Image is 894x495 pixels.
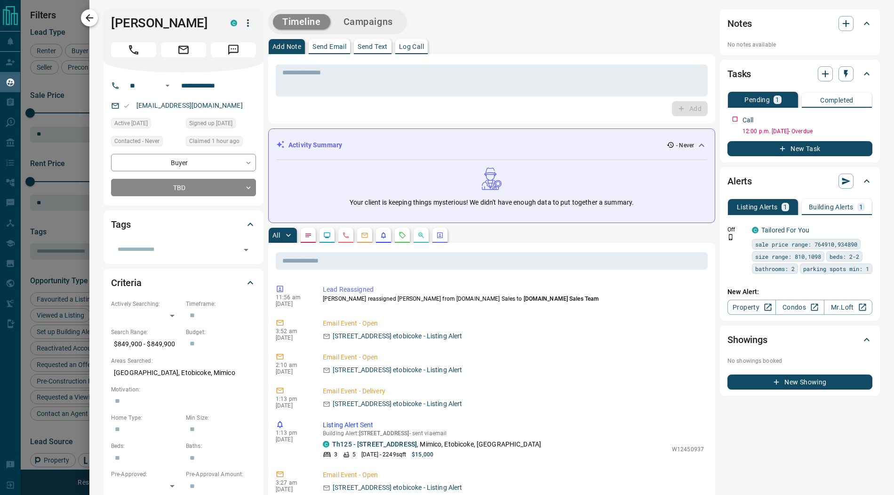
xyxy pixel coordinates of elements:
[111,414,181,422] p: Home Type:
[276,486,309,493] p: [DATE]
[111,16,216,31] h1: [PERSON_NAME]
[186,118,256,131] div: Fri Oct 20 2023
[775,300,824,315] a: Condos
[111,213,256,236] div: Tags
[276,301,309,307] p: [DATE]
[737,204,778,210] p: Listing Alerts
[727,300,776,315] a: Property
[304,232,312,239] svg: Notes
[333,365,463,375] p: [STREET_ADDRESS] etobicoke - Listing Alert
[727,63,872,85] div: Tasks
[111,179,256,196] div: TBD
[111,275,142,290] h2: Criteria
[323,386,704,396] p: Email Event - Delivery
[288,140,342,150] p: Activity Summary
[399,232,406,239] svg: Requests
[276,396,309,402] p: 1:13 pm
[824,300,872,315] a: Mr.Loft
[136,102,243,109] a: [EMAIL_ADDRESS][DOMAIN_NAME]
[111,357,256,365] p: Areas Searched:
[276,335,309,341] p: [DATE]
[436,232,444,239] svg: Agent Actions
[727,40,872,49] p: No notes available
[727,174,752,189] h2: Alerts
[727,12,872,35] div: Notes
[312,43,346,50] p: Send Email
[334,450,337,459] p: 3
[727,66,751,81] h2: Tasks
[114,119,148,128] span: Active [DATE]
[189,136,239,146] span: Claimed 1 hour ago
[276,430,309,436] p: 1:13 pm
[272,232,280,239] p: All
[399,43,424,50] p: Log Call
[727,16,752,31] h2: Notes
[186,300,256,308] p: Timeframe:
[333,483,463,493] p: [STREET_ADDRESS] etobicoke - Listing Alert
[276,136,707,154] div: Activity Summary- Never
[672,445,704,454] p: W12450937
[276,436,309,443] p: [DATE]
[276,362,309,368] p: 2:10 am
[809,204,854,210] p: Building Alerts
[323,319,704,328] p: Email Event - Open
[272,43,301,50] p: Add Note
[803,264,869,273] span: parking spots min: 1
[273,14,330,30] button: Timeline
[727,375,872,390] button: New Showing
[111,365,256,381] p: [GEOGRAPHIC_DATA], Etobicoke, Mimico
[186,328,256,336] p: Budget:
[361,232,368,239] svg: Emails
[752,227,758,233] div: condos.ca
[727,287,872,297] p: New Alert:
[727,328,872,351] div: Showings
[161,42,206,57] span: Email
[231,20,237,26] div: condos.ca
[323,285,704,295] p: Lead Reassigned
[783,204,787,210] p: 1
[727,332,767,347] h2: Showings
[323,430,704,437] p: Building Alert : - sent via email
[755,264,795,273] span: bathrooms: 2
[323,232,331,239] svg: Lead Browsing Activity
[830,252,859,261] span: beds: 2-2
[755,252,821,261] span: size range: 810,1098
[276,479,309,486] p: 3:27 am
[111,385,256,394] p: Motivation:
[111,118,181,131] div: Fri Oct 10 2025
[727,357,872,365] p: No showings booked
[323,420,704,430] p: Listing Alert Sent
[744,96,770,103] p: Pending
[239,243,253,256] button: Open
[111,328,181,336] p: Search Range:
[111,271,256,294] div: Criteria
[332,439,541,449] p: , Mimico, Etobicoke, [GEOGRAPHIC_DATA]
[417,232,425,239] svg: Opportunities
[111,470,181,479] p: Pre-Approved:
[114,136,160,146] span: Contacted - Never
[186,414,256,422] p: Min Size:
[412,450,433,459] p: $15,000
[727,141,872,156] button: New Task
[111,336,181,352] p: $849,900 - $849,900
[727,170,872,192] div: Alerts
[727,225,746,234] p: Off
[186,470,256,479] p: Pre-Approval Amount:
[361,450,406,459] p: [DATE] - 2249 sqft
[333,399,463,409] p: [STREET_ADDRESS] etobicoke - Listing Alert
[323,295,704,303] p: [PERSON_NAME] reassigned [PERSON_NAME] from [DOMAIN_NAME] Sales to
[742,115,754,125] p: Call
[111,300,181,308] p: Actively Searching:
[162,80,173,91] button: Open
[111,154,256,171] div: Buyer
[111,42,156,57] span: Call
[189,119,232,128] span: Signed up [DATE]
[775,96,779,103] p: 1
[276,368,309,375] p: [DATE]
[333,331,463,341] p: [STREET_ADDRESS] etobicoke - Listing Alert
[276,328,309,335] p: 3:52 am
[111,442,181,450] p: Beds:
[186,442,256,450] p: Baths:
[358,43,388,50] p: Send Text
[111,217,130,232] h2: Tags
